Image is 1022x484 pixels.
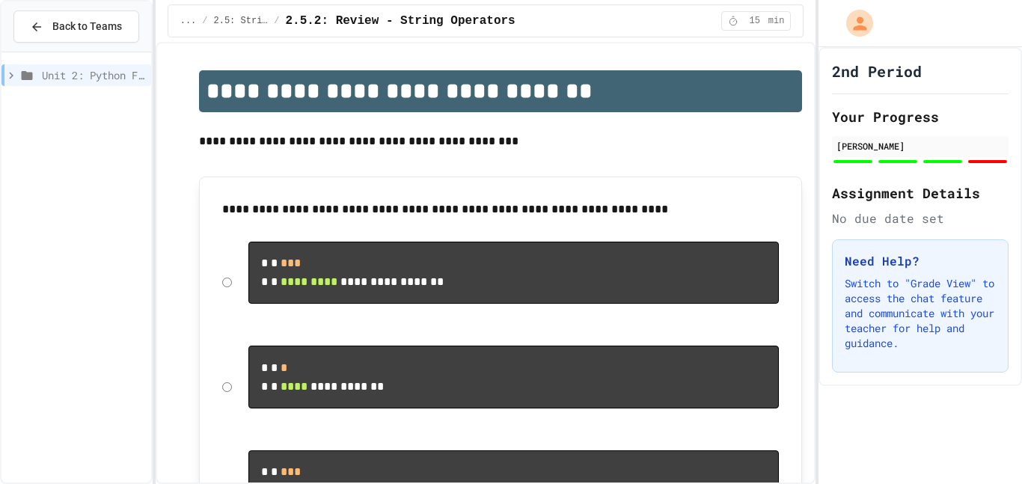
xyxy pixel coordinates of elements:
h1: 2nd Period [832,61,922,82]
p: Switch to "Grade View" to access the chat feature and communicate with your teacher for help and ... [845,276,996,351]
span: 2.5: String Operators [214,15,269,27]
h2: Assignment Details [832,183,1009,203]
h3: Need Help? [845,252,996,270]
div: No due date set [832,209,1009,227]
div: [PERSON_NAME] [836,139,1004,153]
span: / [202,15,207,27]
iframe: chat widget [898,359,1007,423]
span: Unit 2: Python Fundamentals [42,67,145,83]
span: min [768,15,785,27]
span: Back to Teams [52,19,122,34]
span: 2.5.2: Review - String Operators [285,12,515,30]
div: My Account [830,6,877,40]
span: ... [180,15,197,27]
iframe: chat widget [959,424,1007,469]
button: Back to Teams [13,10,139,43]
h2: Your Progress [832,106,1009,127]
span: 15 [743,15,767,27]
span: / [274,15,279,27]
